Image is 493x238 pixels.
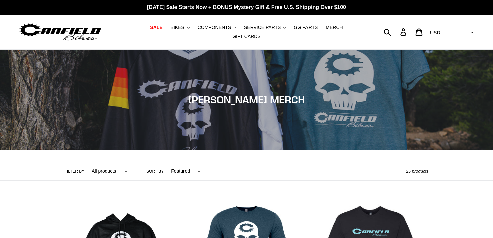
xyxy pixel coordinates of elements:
[194,23,239,32] button: COMPONENTS
[198,25,231,30] span: COMPONENTS
[406,169,429,174] span: 25 products
[244,25,281,30] span: SERVICE PARTS
[294,25,318,30] span: GG PARTS
[171,25,184,30] span: BIKES
[150,25,162,30] span: SALE
[322,23,346,32] a: MERCH
[65,168,85,174] label: Filter by
[147,23,166,32] a: SALE
[387,25,404,39] input: Search
[18,22,102,43] img: Canfield Bikes
[188,94,305,106] span: [PERSON_NAME] MERCH
[326,25,343,30] span: MERCH
[167,23,193,32] button: BIKES
[232,34,261,39] span: GIFT CARDS
[290,23,321,32] a: GG PARTS
[241,23,289,32] button: SERVICE PARTS
[146,168,164,174] label: Sort by
[229,32,264,41] a: GIFT CARDS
